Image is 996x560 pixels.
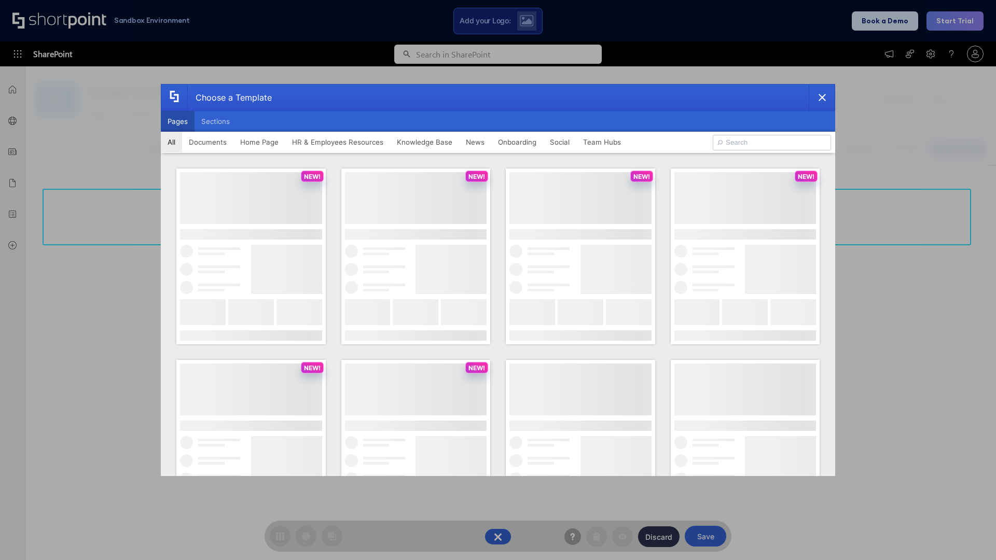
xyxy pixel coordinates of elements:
[576,132,628,152] button: Team Hubs
[285,132,390,152] button: HR & Employees Resources
[543,132,576,152] button: Social
[809,440,996,560] iframe: Chat Widget
[459,132,491,152] button: News
[161,132,182,152] button: All
[491,132,543,152] button: Onboarding
[161,111,195,132] button: Pages
[233,132,285,152] button: Home Page
[187,85,272,110] div: Choose a Template
[182,132,233,152] button: Documents
[713,135,831,150] input: Search
[468,173,485,180] p: NEW!
[304,173,321,180] p: NEW!
[798,173,814,180] p: NEW!
[468,364,485,372] p: NEW!
[195,111,237,132] button: Sections
[161,84,835,476] div: template selector
[390,132,459,152] button: Knowledge Base
[304,364,321,372] p: NEW!
[633,173,650,180] p: NEW!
